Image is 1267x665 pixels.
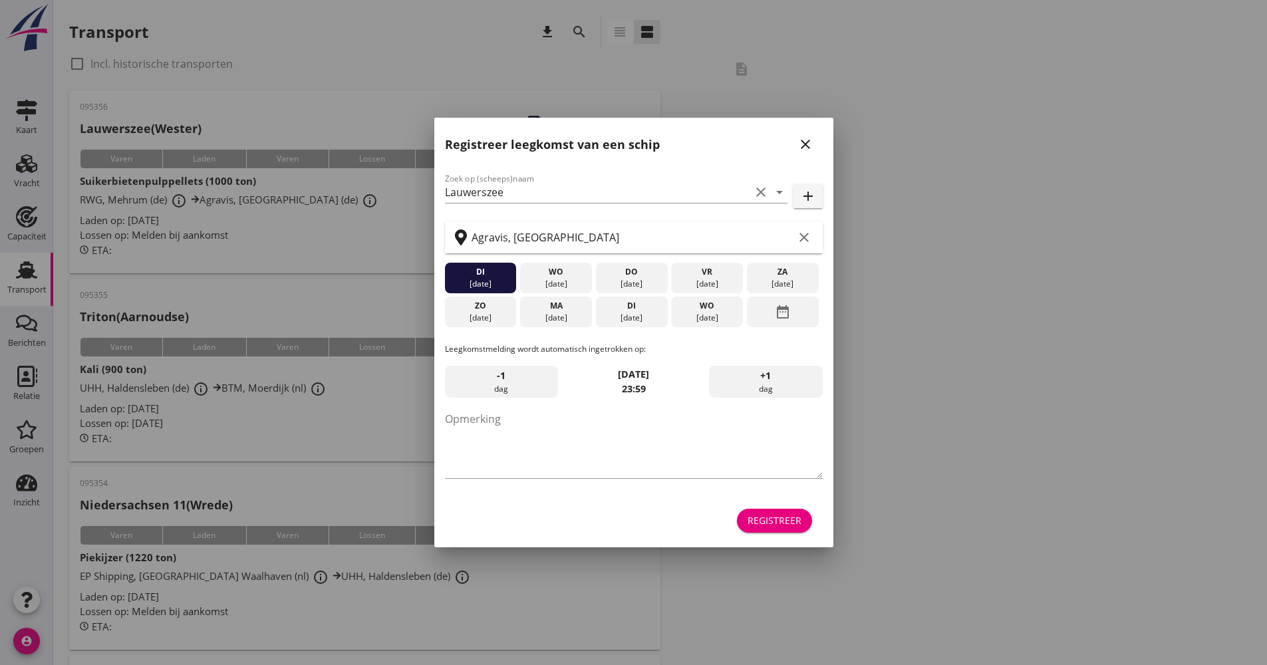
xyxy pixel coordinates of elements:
[472,227,793,248] input: Zoek op terminal of plaats
[622,382,646,395] strong: 23:59
[445,408,823,478] textarea: Opmerking
[674,312,740,324] div: [DATE]
[750,266,815,278] div: za
[599,278,664,290] div: [DATE]
[523,266,589,278] div: wo
[445,366,558,398] div: dag
[445,136,660,154] h2: Registreer leegkomst van een schip
[599,266,664,278] div: do
[448,278,513,290] div: [DATE]
[497,368,505,383] span: -1
[750,278,815,290] div: [DATE]
[445,182,750,203] input: Zoek op (scheeps)naam
[709,366,822,398] div: dag
[445,343,823,355] p: Leegkomstmelding wordt automatisch ingetrokken op:
[599,300,664,312] div: di
[674,278,740,290] div: [DATE]
[523,278,589,290] div: [DATE]
[760,368,771,383] span: +1
[448,312,513,324] div: [DATE]
[599,312,664,324] div: [DATE]
[772,184,787,200] i: arrow_drop_down
[618,368,649,380] strong: [DATE]
[775,300,791,324] i: date_range
[753,184,769,200] i: clear
[523,300,589,312] div: ma
[674,266,740,278] div: vr
[796,229,812,245] i: clear
[448,300,513,312] div: zo
[797,136,813,152] i: close
[674,300,740,312] div: wo
[737,509,812,533] button: Registreer
[523,312,589,324] div: [DATE]
[448,266,513,278] div: di
[748,513,801,527] div: Registreer
[800,188,816,204] i: add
